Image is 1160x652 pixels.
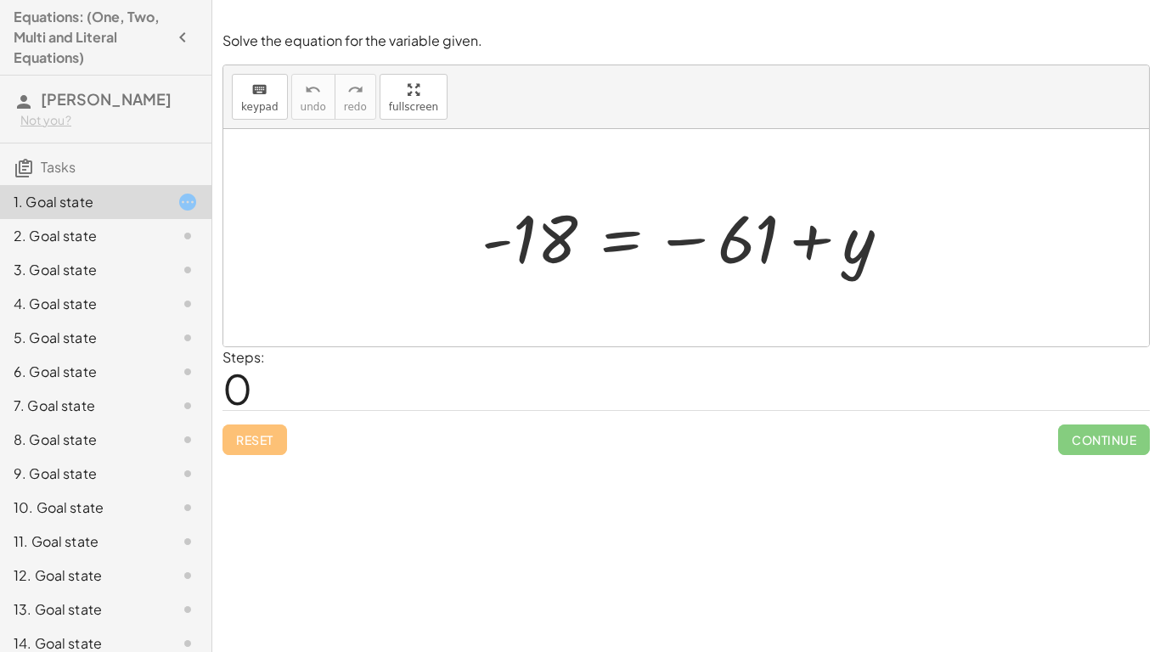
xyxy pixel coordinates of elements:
[14,599,150,620] div: 13. Goal state
[41,158,76,176] span: Tasks
[177,599,198,620] i: Task not started.
[177,565,198,586] i: Task not started.
[305,80,321,100] i: undo
[177,464,198,484] i: Task not started.
[347,80,363,100] i: redo
[14,464,150,484] div: 9. Goal state
[14,565,150,586] div: 12. Goal state
[380,74,448,120] button: fullscreen
[14,260,150,280] div: 3. Goal state
[41,89,172,109] span: [PERSON_NAME]
[14,430,150,450] div: 8. Goal state
[14,396,150,416] div: 7. Goal state
[251,80,267,100] i: keyboard
[389,101,438,113] span: fullscreen
[177,260,198,280] i: Task not started.
[301,101,326,113] span: undo
[177,362,198,382] i: Task not started.
[177,226,198,246] i: Task not started.
[222,348,265,366] label: Steps:
[14,362,150,382] div: 6. Goal state
[14,294,150,314] div: 4. Goal state
[241,101,279,113] span: keypad
[177,294,198,314] i: Task not started.
[14,226,150,246] div: 2. Goal state
[222,31,1150,51] p: Solve the equation for the variable given.
[335,74,376,120] button: redoredo
[222,363,252,414] span: 0
[177,192,198,212] i: Task started.
[177,396,198,416] i: Task not started.
[14,497,150,518] div: 10. Goal state
[14,328,150,348] div: 5. Goal state
[14,192,150,212] div: 1. Goal state
[232,74,288,120] button: keyboardkeypad
[177,430,198,450] i: Task not started.
[177,328,198,348] i: Task not started.
[344,101,367,113] span: redo
[14,531,150,552] div: 11. Goal state
[177,531,198,552] i: Task not started.
[20,112,198,129] div: Not you?
[291,74,335,120] button: undoundo
[14,7,167,68] h4: Equations: (One, Two, Multi and Literal Equations)
[177,497,198,518] i: Task not started.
